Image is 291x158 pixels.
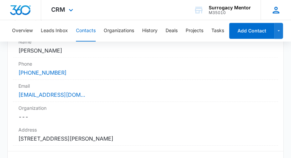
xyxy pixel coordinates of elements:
a: [PHONE_NUMBER] [18,69,67,77]
button: Add Contact [229,23,274,39]
button: History [142,20,158,42]
div: account id [209,10,251,15]
div: Phone[PHONE_NUMBER] [13,58,278,80]
button: Projects [186,20,203,42]
label: Email [18,82,273,89]
button: Overview [12,20,33,42]
div: account name [209,5,251,10]
dd: --- [18,113,273,121]
label: Address [18,126,273,133]
div: Name[PERSON_NAME] [13,35,278,58]
div: Organization--- [13,102,278,124]
button: Organizations [104,20,134,42]
button: Leads Inbox [41,20,68,42]
div: Address[STREET_ADDRESS][PERSON_NAME] [13,124,278,146]
button: Tasks [211,20,224,42]
span: CRM [51,6,65,13]
dd: [STREET_ADDRESS][PERSON_NAME] [18,135,273,143]
dd: [PERSON_NAME] [18,47,273,55]
button: Contacts [76,20,96,42]
button: Deals [166,20,178,42]
label: Organization [18,104,273,111]
label: Name [18,38,273,45]
div: Email[EMAIL_ADDRESS][DOMAIN_NAME] [13,80,278,102]
label: Phone [18,60,273,67]
a: [EMAIL_ADDRESS][DOMAIN_NAME] [18,91,85,99]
